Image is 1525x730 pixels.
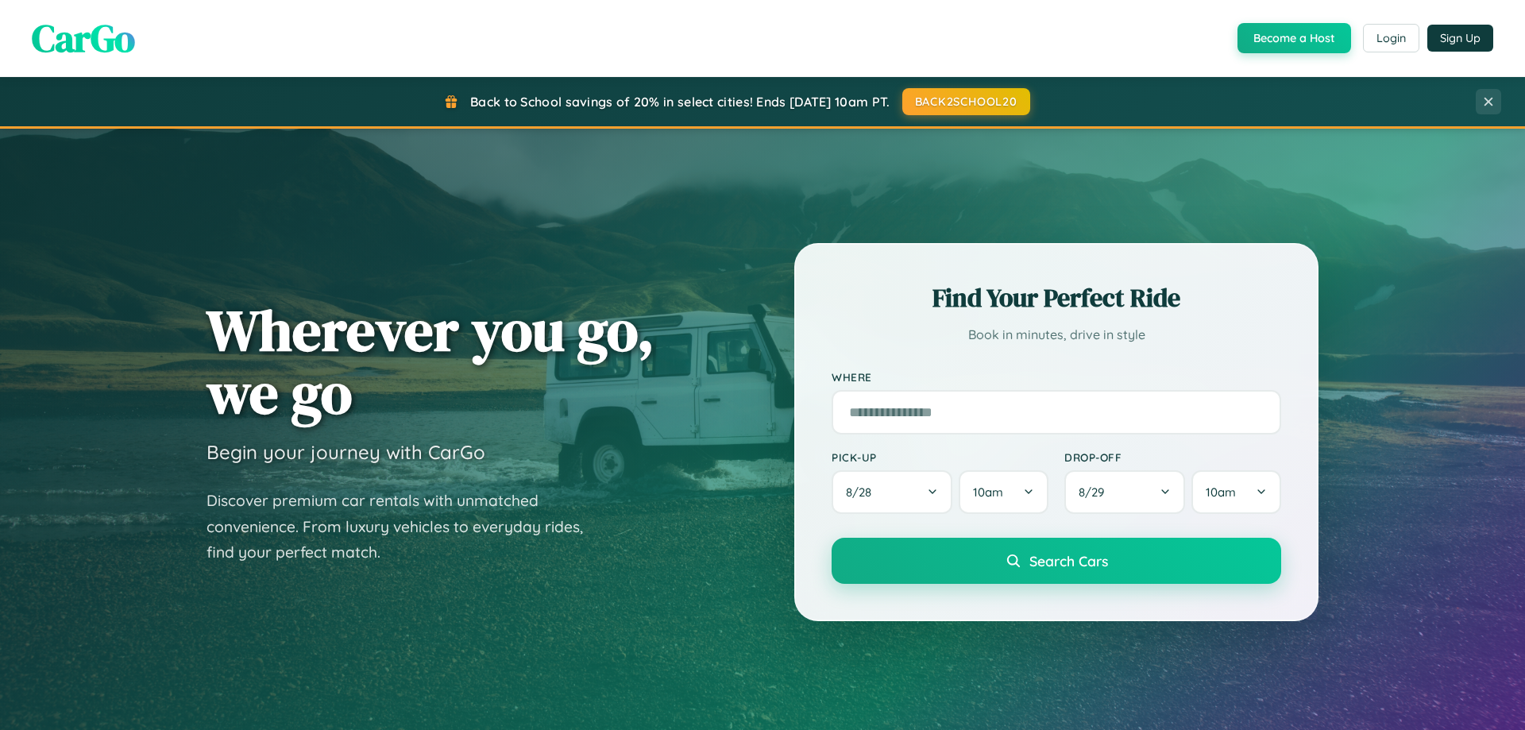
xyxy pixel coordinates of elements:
button: 8/28 [832,470,952,514]
button: 8/29 [1064,470,1185,514]
button: BACK2SCHOOL20 [902,88,1030,115]
button: Sign Up [1427,25,1493,52]
label: Where [832,370,1281,384]
button: 10am [959,470,1048,514]
span: Search Cars [1029,552,1108,570]
h2: Find Your Perfect Ride [832,280,1281,315]
span: 10am [1206,485,1236,500]
span: CarGo [32,12,135,64]
span: Back to School savings of 20% in select cities! Ends [DATE] 10am PT. [470,94,890,110]
p: Book in minutes, drive in style [832,323,1281,346]
h3: Begin your journey with CarGo [207,440,485,464]
span: 10am [973,485,1003,500]
span: 8 / 28 [846,485,879,500]
p: Discover premium car rentals with unmatched convenience. From luxury vehicles to everyday rides, ... [207,488,604,566]
h1: Wherever you go, we go [207,299,654,424]
button: Become a Host [1237,23,1351,53]
label: Drop-off [1064,450,1281,464]
label: Pick-up [832,450,1048,464]
button: 10am [1191,470,1281,514]
button: Login [1363,24,1419,52]
button: Search Cars [832,538,1281,584]
span: 8 / 29 [1079,485,1112,500]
